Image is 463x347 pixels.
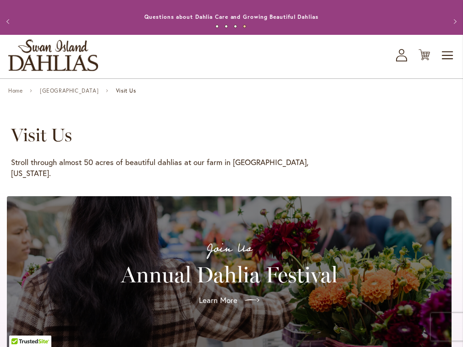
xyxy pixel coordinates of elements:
[11,124,425,146] h1: Visit Us
[445,12,463,31] button: Next
[243,25,246,28] button: 4 of 4
[234,25,237,28] button: 3 of 4
[192,287,267,313] a: Learn More
[18,262,441,287] h2: Annual Dahlia Festival
[18,239,441,258] p: Join Us
[199,295,237,306] span: Learn More
[225,25,228,28] button: 2 of 4
[8,39,98,71] a: store logo
[8,88,22,94] a: Home
[215,25,219,28] button: 1 of 4
[40,88,99,94] a: [GEOGRAPHIC_DATA]
[116,88,136,94] span: Visit Us
[144,13,318,20] a: Questions about Dahlia Care and Growing Beautiful Dahlias
[11,157,309,179] p: Stroll through almost 50 acres of beautiful dahlias at our farm in [GEOGRAPHIC_DATA], [US_STATE].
